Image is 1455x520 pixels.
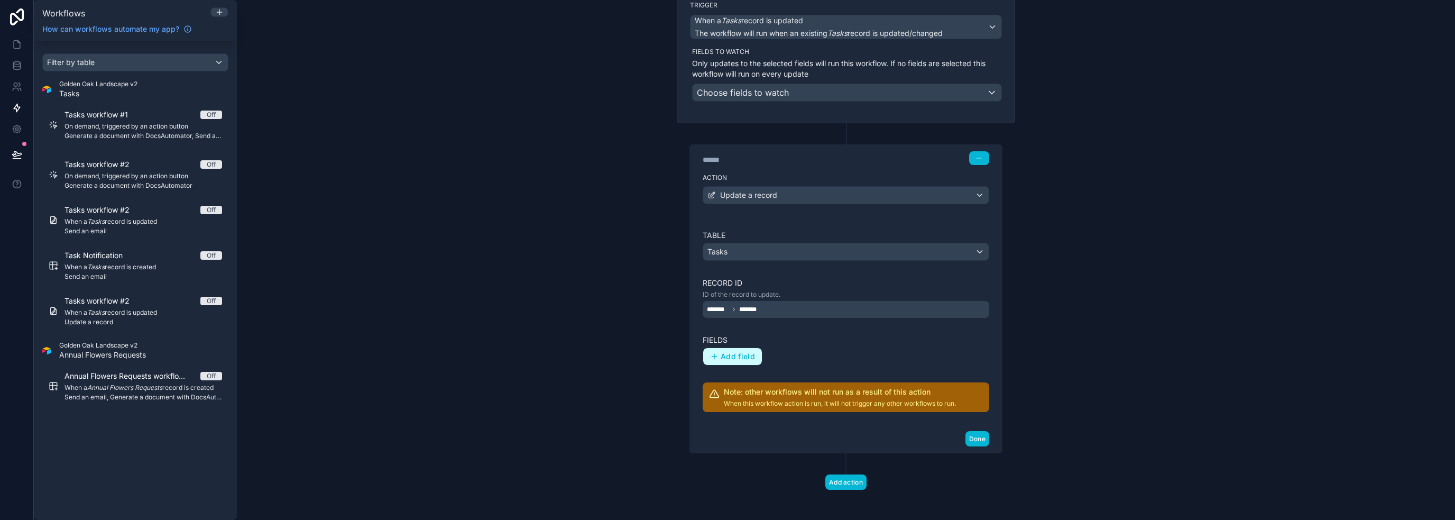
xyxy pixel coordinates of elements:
[42,85,51,94] img: Airtable Logo
[695,15,803,26] span: When a record is updated
[65,159,142,170] span: Tasks workflow #2
[703,243,989,261] button: Tasks
[65,172,222,180] span: On demand, triggered by an action button
[65,272,222,281] span: Send an email
[65,371,200,381] span: Annual Flowers Requests workflow #1
[87,263,105,271] em: Tasks
[703,290,989,299] p: ID of the record to update.
[65,318,222,326] span: Update a record
[724,387,956,397] h2: Note: other workflows will not run as a result of this action
[65,384,222,392] span: When a record is created
[692,48,1002,56] label: Fields to watch
[703,348,762,366] button: Add field
[721,352,755,361] span: Add field
[65,122,222,131] span: On demand, triggered by an action button
[721,16,741,25] em: Tasks
[690,1,1002,10] label: Trigger
[47,58,95,67] span: Filter by table
[59,341,146,350] span: Golden Oak Landscape v2
[703,348,762,365] button: Add field
[697,87,789,98] span: Choose fields to watch
[207,206,216,214] div: Off
[65,308,222,317] span: When a record is updated
[703,230,989,241] label: Table
[42,8,85,19] span: Workflows
[703,174,989,182] label: Action
[703,278,989,288] label: Record ID
[87,384,162,391] em: Annual Flowers Requests
[690,15,1002,39] button: When aTasksrecord is updatedThe workflow will run when an existingTasksrecord is updated/changed
[707,247,727,257] span: Tasks
[42,24,179,34] span: How can workflows automate my app?
[59,80,137,88] span: Golden Oak Landscape v2
[965,431,989,446] button: Done
[825,475,867,490] button: Add action
[207,297,216,305] div: Off
[59,88,137,99] span: Tasks
[65,181,222,190] span: Generate a document with DocsAutomator
[38,24,196,34] a: How can workflows automate my app?
[42,289,228,333] a: Tasks workflow #2OffWhen aTasksrecord is updatedUpdate a record
[42,346,51,355] img: Airtable Logo
[720,190,777,200] span: Update a record
[692,58,1002,79] p: Only updates to the selected fields will run this workflow. If no fields are selected this workfl...
[42,103,228,147] a: Tasks workflow #1OffOn demand, triggered by an action buttonGenerate a document with DocsAutomato...
[207,111,216,119] div: Off
[42,364,228,408] a: Annual Flowers Requests workflow #1OffWhen aAnnual Flowers Requestsrecord is createdSend an email...
[692,84,1002,102] button: Choose fields to watch
[42,198,228,242] a: Tasks workflow #2OffWhen aTasksrecord is updatedSend an email
[703,335,989,345] label: Fields
[65,110,141,120] span: Tasks workflow #1
[65,205,142,215] span: Tasks workflow #2
[207,160,216,169] div: Off
[65,227,222,235] span: Send an email
[59,350,146,360] span: Annual Flowers Requests
[42,153,228,196] a: Tasks workflow #2OffOn demand, triggered by an action buttonGenerate a document with DocsAutomator
[87,308,105,316] em: Tasks
[65,296,142,306] span: Tasks workflow #2
[87,217,105,225] em: Tasks
[65,393,222,402] span: Send an email, Generate a document with DocsAutomator
[65,263,222,271] span: When a record is created
[34,41,237,520] div: scrollable content
[703,186,989,204] button: Update a record
[827,29,848,38] em: Tasks
[42,53,228,71] button: Filter by table
[207,372,216,380] div: Off
[42,244,228,287] a: Task NotificationOffWhen aTasksrecord is createdSend an email
[65,217,222,226] span: When a record is updated
[65,250,135,261] span: Task Notification
[207,251,216,260] div: Off
[724,399,956,408] p: When this workflow action is run, it will not trigger any other workflows to run.
[695,29,943,38] span: The workflow will run when an existing record is updated/changed
[65,132,222,140] span: Generate a document with DocsAutomator, Send an email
